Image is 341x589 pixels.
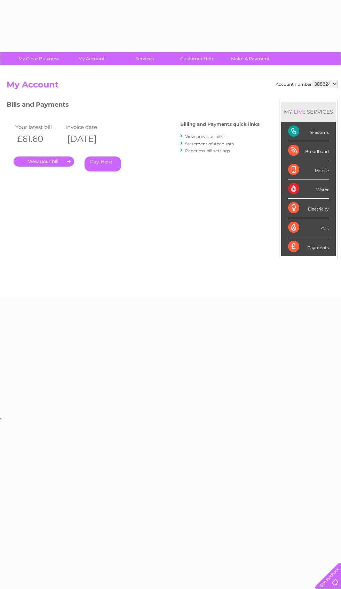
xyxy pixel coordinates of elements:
[7,80,338,93] h2: My Account
[276,80,338,88] div: Account number
[288,199,329,218] div: Electricity
[14,122,64,132] td: Your latest bill
[14,156,74,167] a: .
[281,102,336,122] div: MY SERVICES
[180,122,260,127] h4: Billing and Payments quick links
[288,218,329,237] div: Gas
[292,108,307,115] div: LIVE
[7,100,260,112] h3: Bills and Payments
[116,52,173,65] a: Services
[10,52,68,65] a: My Clear Business
[288,237,329,256] div: Payments
[185,134,223,139] a: View previous bills
[14,132,64,146] th: £61.60
[185,141,234,146] a: Statement of Accounts
[169,52,226,65] a: Customer Help
[222,52,279,65] a: Make A Payment
[64,132,114,146] th: [DATE]
[288,122,329,141] div: Telecoms
[63,52,120,65] a: My Account
[288,179,329,199] div: Water
[288,141,329,160] div: Broadband
[185,148,230,153] a: Paperless bill settings
[85,156,121,171] a: Pay Here
[288,160,329,179] div: Mobile
[64,122,114,132] td: Invoice date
